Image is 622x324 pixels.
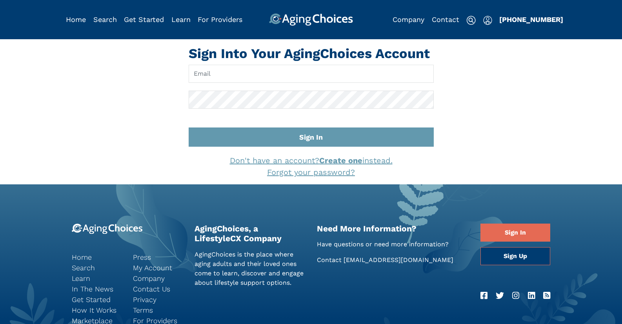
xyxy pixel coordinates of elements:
[72,224,143,234] img: 9-logo.svg
[319,156,362,165] strong: Create one
[72,305,121,315] a: How It Works
[393,15,424,24] a: Company
[171,15,191,24] a: Learn
[230,156,393,165] a: Don't have an account?Create oneinstead.
[480,247,550,265] a: Sign Up
[480,289,487,302] a: Facebook
[317,255,469,265] p: Contact
[133,294,182,305] a: Privacy
[512,289,519,302] a: Instagram
[189,65,434,83] input: Email
[344,256,453,264] a: [EMAIL_ADDRESS][DOMAIN_NAME]
[189,127,434,147] button: Sign In
[72,284,121,294] a: In The News
[72,262,121,273] a: Search
[195,224,306,243] h2: AgingChoices, a LifestyleCX Company
[496,289,504,302] a: Twitter
[133,284,182,294] a: Contact Us
[189,91,434,109] input: Password
[543,289,550,302] a: RSS Feed
[466,16,476,25] img: search-icon.svg
[189,46,434,62] h1: Sign Into Your AgingChoices Account
[133,262,182,273] a: My Account
[133,305,182,315] a: Terms
[269,13,353,26] img: AgingChoices
[499,15,563,24] a: [PHONE_NUMBER]
[66,15,86,24] a: Home
[432,15,459,24] a: Contact
[72,273,121,284] a: Learn
[72,294,121,305] a: Get Started
[483,16,492,25] img: user-icon.svg
[93,15,117,24] a: Search
[133,273,182,284] a: Company
[528,289,535,302] a: LinkedIn
[195,250,306,288] p: AgingChoices is the place where aging adults and their loved ones come to learn, discover and eng...
[124,15,164,24] a: Get Started
[198,15,242,24] a: For Providers
[72,252,121,262] a: Home
[480,224,550,242] a: Sign In
[317,240,469,249] p: Have questions or need more information?
[317,224,469,233] h2: Need More Information?
[93,13,117,26] div: Popover trigger
[483,13,492,26] div: Popover trigger
[133,252,182,262] a: Press
[267,167,355,177] a: Forgot your password?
